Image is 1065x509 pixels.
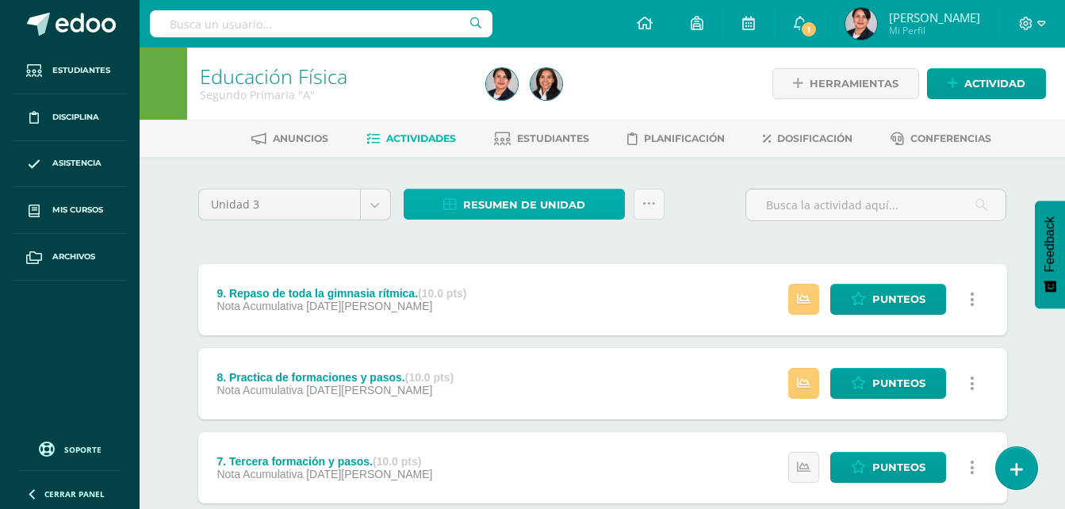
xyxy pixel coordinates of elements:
[216,455,432,468] div: 7. Tercera formación y pasos.
[1043,216,1057,272] span: Feedback
[13,141,127,188] a: Asistencia
[872,453,925,482] span: Punteos
[216,468,303,480] span: Nota Acumulativa
[13,48,127,94] a: Estudiantes
[872,369,925,398] span: Punteos
[517,132,589,144] span: Estudiantes
[19,438,121,459] a: Soporte
[200,63,347,90] a: Educación Física
[910,132,991,144] span: Conferencias
[830,284,946,315] a: Punteos
[810,69,898,98] span: Herramientas
[216,384,303,396] span: Nota Acumulativa
[64,444,102,455] span: Soporte
[273,132,328,144] span: Anuncios
[211,189,348,220] span: Unidad 3
[216,300,303,312] span: Nota Acumulativa
[13,187,127,234] a: Mis cursos
[251,126,328,151] a: Anuncios
[891,126,991,151] a: Conferencias
[418,287,466,300] strong: (10.0 pts)
[200,65,467,87] h1: Educación Física
[404,189,625,220] a: Resumen de unidad
[386,132,456,144] span: Actividades
[494,126,589,151] a: Estudiantes
[463,190,585,220] span: Resumen de unidad
[830,368,946,399] a: Punteos
[306,384,432,396] span: [DATE][PERSON_NAME]
[13,94,127,141] a: Disciplina
[200,87,467,102] div: Segundo Primaria 'A'
[306,468,432,480] span: [DATE][PERSON_NAME]
[800,21,818,38] span: 1
[52,251,95,263] span: Archivos
[927,68,1046,99] a: Actividad
[1035,201,1065,308] button: Feedback - Mostrar encuesta
[486,68,518,100] img: 3217bf023867309e5ca14012f13f6a8c.png
[216,287,466,300] div: 9. Repaso de toda la gimnasia rítmica.
[306,300,432,312] span: [DATE][PERSON_NAME]
[13,234,127,281] a: Archivos
[644,132,725,144] span: Planificación
[772,68,919,99] a: Herramientas
[627,126,725,151] a: Planificación
[52,204,103,216] span: Mis cursos
[199,189,390,220] a: Unidad 3
[52,64,110,77] span: Estudiantes
[150,10,492,37] input: Busca un usuario...
[52,157,102,170] span: Asistencia
[373,455,421,468] strong: (10.0 pts)
[405,371,454,384] strong: (10.0 pts)
[889,10,980,25] span: [PERSON_NAME]
[777,132,852,144] span: Dosificación
[763,126,852,151] a: Dosificación
[366,126,456,151] a: Actividades
[845,8,877,40] img: 3217bf023867309e5ca14012f13f6a8c.png
[964,69,1025,98] span: Actividad
[830,452,946,483] a: Punteos
[872,285,925,314] span: Punteos
[52,111,99,124] span: Disciplina
[531,68,562,100] img: f601d88a57e103b084b15924aeed5ff8.png
[746,189,1006,220] input: Busca la actividad aquí...
[889,24,980,37] span: Mi Perfil
[216,371,454,384] div: 8. Practica de formaciones y pasos.
[44,488,105,499] span: Cerrar panel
